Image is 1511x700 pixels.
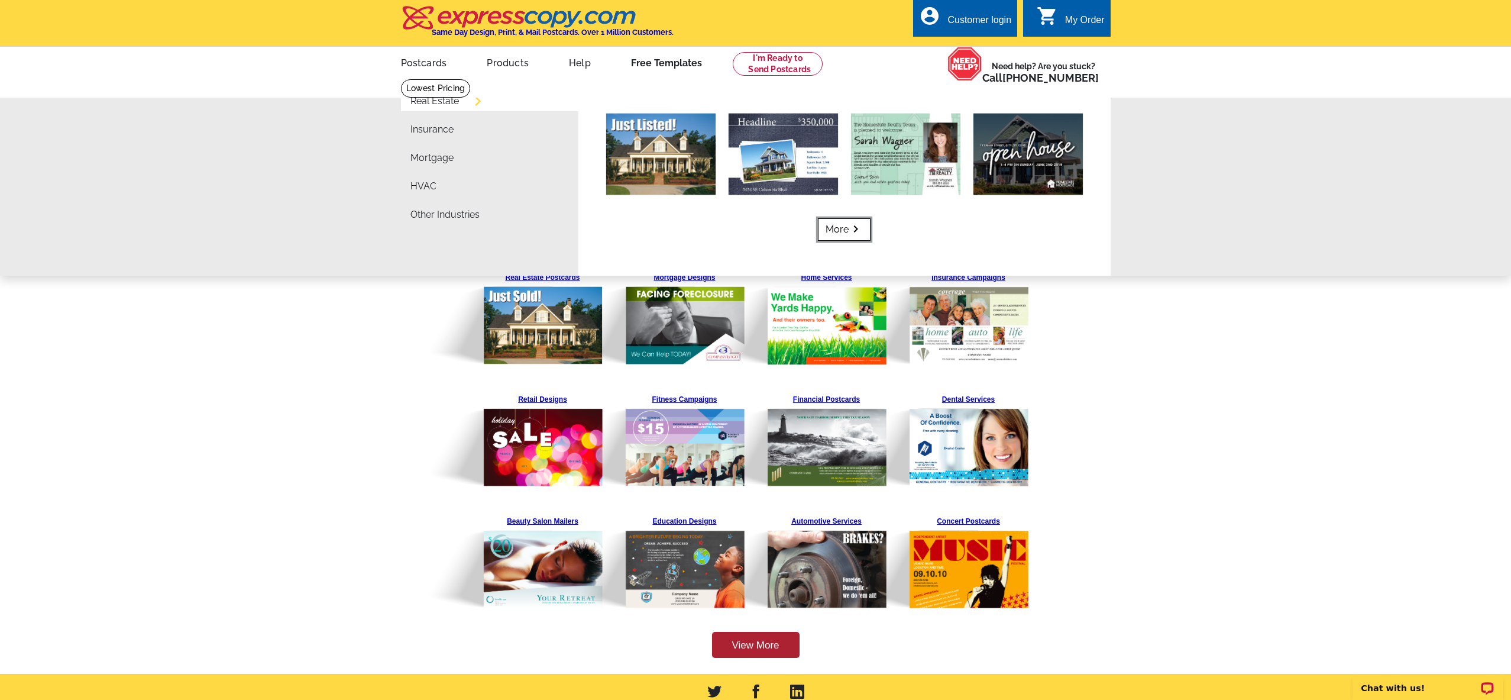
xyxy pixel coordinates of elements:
[947,47,982,81] img: help
[982,60,1105,84] span: Need help? Are you stuck?
[606,114,715,195] img: Just listed
[481,512,605,609] a: Beauty Salon Mailers
[947,15,1011,31] div: Customer login
[481,268,605,365] a: Real Estate Postcards
[849,268,1030,365] img: Pre-Template-Landing%20Page_v1_Insurance.png
[849,390,1030,488] img: Pre-Template-Landing%20Page_v1_Dental.png
[765,512,889,609] a: Automotive Services
[907,268,1031,365] a: Insurance Campaigns
[382,48,466,76] a: Postcards
[401,14,674,37] a: Same Day Design, Print, & Mail Postcards. Over 1 Million Customers.
[849,512,1030,609] img: Pre-Template-Landing%20Page_v1_Concert.png
[728,114,837,195] img: Just sold
[907,512,1031,609] a: Concert Postcards
[481,390,605,487] a: Retail Designs
[982,72,1099,84] span: Call
[612,48,721,76] a: Free Templates
[919,5,940,27] i: account_circle
[410,153,454,163] a: Mortgage
[1037,5,1058,27] i: shopping_cart
[623,390,747,487] a: Fitness Campaigns
[907,390,1031,488] a: Dental Services
[1037,13,1105,28] a: shopping_cart My Order
[712,632,800,659] a: View More
[423,390,604,487] img: Pre-Template-Landing%20Page_v1_Retail.png
[818,218,871,241] a: Morekeyboard_arrow_right
[623,268,747,366] a: Mortgage Designs
[410,96,459,106] a: Real Estate
[973,114,1082,195] img: Open house
[1002,72,1099,84] a: [PHONE_NUMBER]
[565,512,746,609] img: Pre-Template-Landing%20Page_v1_Education.png
[423,512,604,609] img: Pre-Template-Landing%20Page_v1_Beauty.png
[410,125,454,134] a: Insurance
[410,210,480,220] a: Other Industries
[1065,15,1105,31] div: My Order
[432,28,674,37] h4: Same Day Design, Print, & Mail Postcards. Over 1 Million Customers.
[423,268,604,365] img: Pre-Template-Landing%20Page_v1_Real%20Estate.png
[468,48,548,76] a: Products
[765,390,889,487] a: Financial Postcards
[850,114,960,195] img: Market report
[707,512,888,609] img: Pre-Template-Landing%20Page_v1_Automotive.png
[623,512,747,609] a: Education Designs
[550,48,610,76] a: Help
[565,390,746,487] img: Pre-Template-Landing%20Page_v1_Fitness.png
[765,268,889,365] a: Home Services
[707,268,888,365] img: Pre-Template-Landing%20Page_v1_Home%20Services.png
[707,390,888,487] img: Pre-Template-Landing%20Page_v1_Financial.png
[410,182,436,191] a: HVAC
[565,268,746,366] img: Pre-Template-Landing%20Page_v1_Mortgage.png
[919,13,1011,28] a: account_circle Customer login
[1345,663,1511,700] iframe: LiveChat chat widget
